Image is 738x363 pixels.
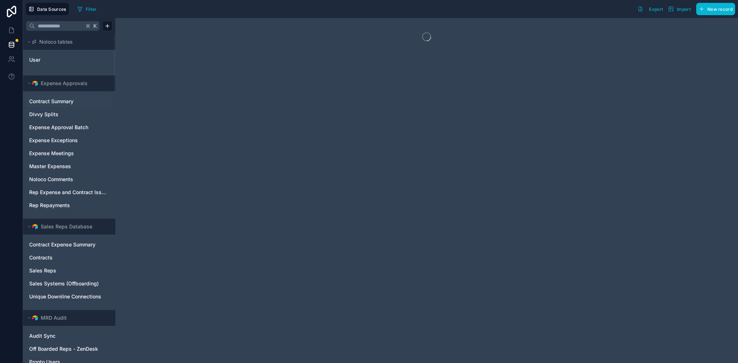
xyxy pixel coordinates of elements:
[29,254,108,261] a: Contracts
[26,109,112,120] div: Divvy Splits
[26,3,69,15] button: Data Sources
[29,254,53,261] span: Contracts
[635,3,666,15] button: Export
[39,38,73,45] span: Noloco tables
[26,278,112,289] div: Sales Systems (Offboarding)
[29,176,108,183] a: Noloco Comments
[86,6,97,12] span: Filter
[26,313,108,323] button: Airtable LogoMRD Audit
[29,202,70,209] span: Rep Repayments
[29,332,108,340] a: Audit Sync
[41,314,67,322] span: MRD Audit
[26,187,112,198] div: Rep Expense and Contract Issues
[41,223,92,230] span: Sales Reps Database
[29,293,101,300] span: Unique Downline Connections
[707,6,733,12] span: New record
[29,163,71,170] span: Master Expenses
[32,80,38,86] img: Airtable Logo
[26,330,112,342] div: Audit Sync
[26,265,112,276] div: Sales Reps
[32,224,38,229] img: Airtable Logo
[29,267,108,274] a: Sales Reps
[29,332,55,340] span: Audit Sync
[29,124,88,131] span: Expense Approval Batch
[29,111,58,118] span: Divvy Splits
[29,137,108,144] a: Expense Exceptions
[75,4,99,14] button: Filter
[29,150,108,157] a: Expense Meetings
[696,3,735,15] button: New record
[29,280,108,287] a: Sales Systems (Offboarding)
[26,291,112,302] div: Unique Downline Connections
[29,98,74,105] span: Contract Summary
[29,111,108,118] a: Divvy Splits
[26,96,112,107] div: Contract Summary
[41,80,88,87] span: Expense Approvals
[26,37,108,47] button: Noloco tables
[26,78,108,88] button: Airtable LogoExpense Approvals
[26,239,112,250] div: Contract Expense Summary
[29,241,95,248] span: Contract Expense Summary
[26,200,112,211] div: Rep Repayments
[677,6,691,12] span: Import
[29,124,108,131] a: Expense Approval Batch
[29,345,98,353] span: Off Boarded Reps - ZenDesk
[26,122,112,133] div: Expense Approval Batch
[29,267,56,274] span: Sales Reps
[29,56,40,64] span: User
[29,280,99,287] span: Sales Systems (Offboarding)
[29,56,108,64] a: User
[29,189,108,196] a: Rep Expense and Contract Issues
[26,148,112,159] div: Expense Meetings
[26,343,112,355] div: Off Boarded Reps - ZenDesk
[26,54,112,66] div: User
[29,98,108,105] a: Contract Summary
[93,23,98,29] span: K
[29,202,108,209] a: Rep Repayments
[29,293,108,300] a: Unique Downline Connections
[37,6,66,12] span: Data Sources
[666,3,693,15] button: Import
[26,252,112,263] div: Contracts
[26,222,108,232] button: Airtable LogoSales Reps Database
[29,241,108,248] a: Contract Expense Summary
[649,6,663,12] span: Export
[29,163,108,170] a: Master Expenses
[26,135,112,146] div: Expense Exceptions
[29,150,74,157] span: Expense Meetings
[26,161,112,172] div: Master Expenses
[26,174,112,185] div: Noloco Comments
[693,3,735,15] a: New record
[29,345,108,353] a: Off Boarded Reps - ZenDesk
[29,137,78,144] span: Expense Exceptions
[32,315,38,321] img: Airtable Logo
[29,176,73,183] span: Noloco Comments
